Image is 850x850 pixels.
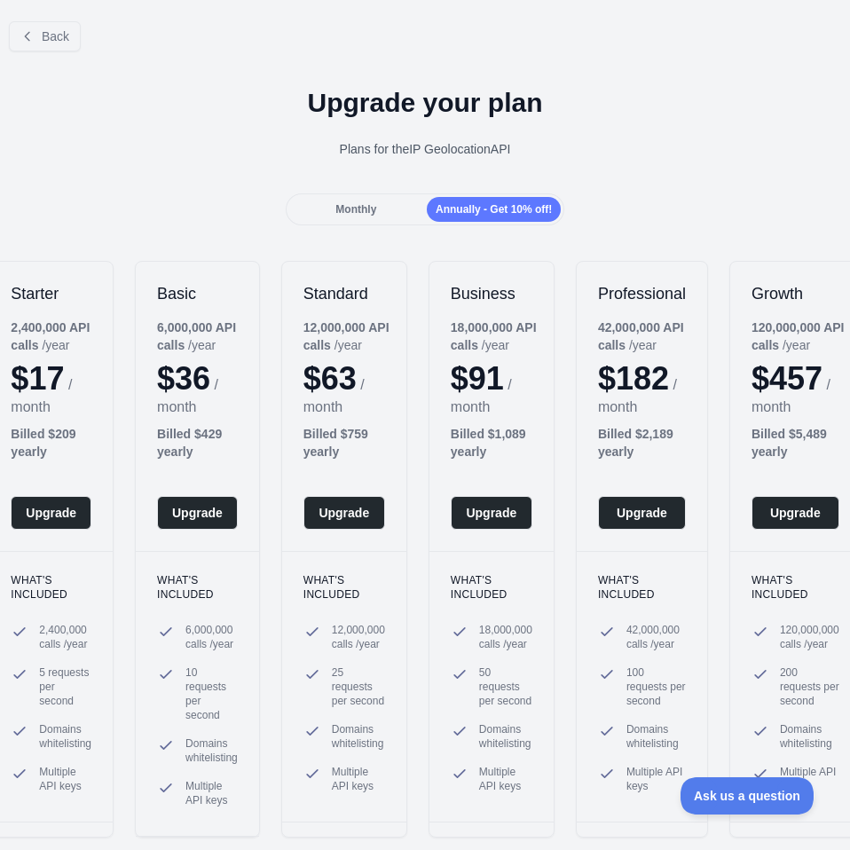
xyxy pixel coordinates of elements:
[332,623,385,651] span: 12,000,000 calls / year
[626,623,686,651] span: 42,000,000 calls / year
[185,665,238,722] span: 10 requests per second
[780,665,839,708] span: 200 requests per second
[626,665,686,708] span: 100 requests per second
[39,623,91,651] span: 2,400,000 calls / year
[332,665,385,708] span: 25 requests per second
[185,623,238,651] span: 6,000,000 calls / year
[479,623,532,651] span: 18,000,000 calls / year
[39,665,91,708] span: 5 requests per second
[479,665,532,708] span: 50 requests per second
[780,623,839,651] span: 120,000,000 calls / year
[681,777,815,815] iframe: Toggle Customer Support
